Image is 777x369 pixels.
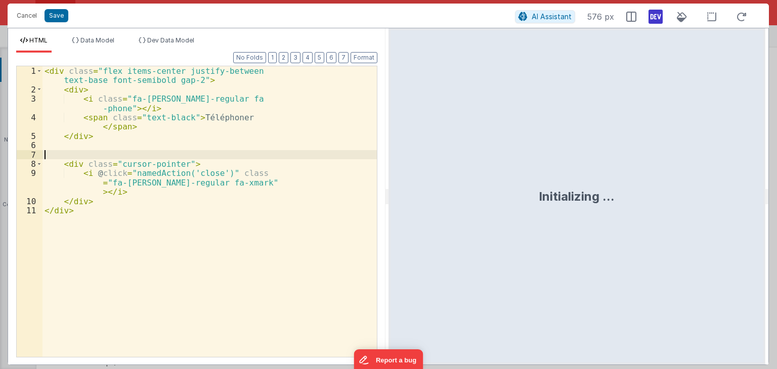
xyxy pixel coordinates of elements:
[515,10,575,23] button: AI Assistant
[17,159,42,168] div: 8
[268,52,277,63] button: 1
[29,36,48,44] span: HTML
[80,36,114,44] span: Data Model
[539,189,615,205] div: Initializing ...
[17,85,42,94] div: 2
[279,52,288,63] button: 2
[532,12,572,21] span: AI Assistant
[290,52,300,63] button: 3
[17,150,42,159] div: 7
[17,206,42,215] div: 11
[351,52,377,63] button: Format
[233,52,266,63] button: No Folds
[315,52,324,63] button: 5
[17,141,42,150] div: 6
[12,9,42,23] button: Cancel
[303,52,313,63] button: 4
[147,36,194,44] span: Dev Data Model
[17,131,42,141] div: 5
[17,94,42,113] div: 3
[45,9,68,22] button: Save
[17,66,42,85] div: 1
[338,52,349,63] button: 7
[17,168,42,196] div: 9
[326,52,336,63] button: 6
[17,113,42,131] div: 4
[17,197,42,206] div: 10
[587,11,614,23] span: 576 px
